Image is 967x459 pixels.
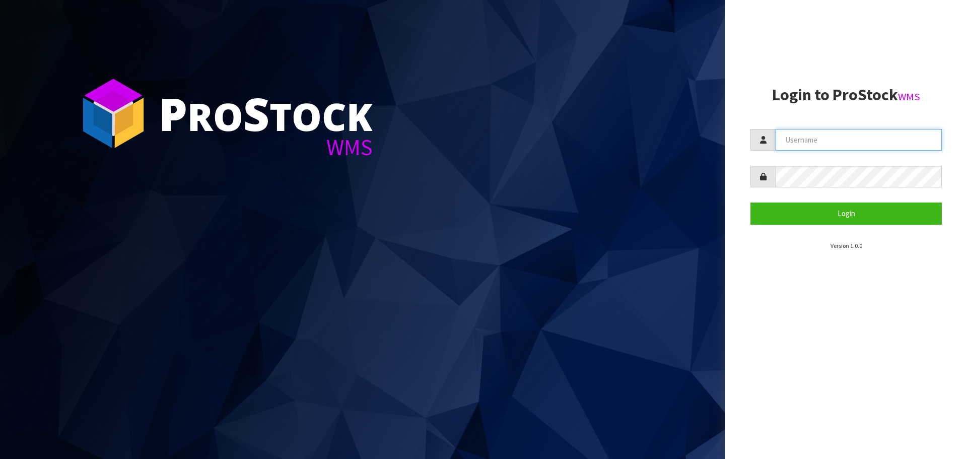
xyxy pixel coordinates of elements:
img: ProStock Cube [76,76,151,151]
span: S [243,83,269,144]
span: P [159,83,187,144]
div: ro tock [159,91,373,136]
button: Login [750,203,942,224]
small: WMS [898,90,920,103]
input: Username [776,129,942,151]
small: Version 1.0.0 [831,242,862,249]
div: WMS [159,136,373,159]
h2: Login to ProStock [750,86,942,104]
